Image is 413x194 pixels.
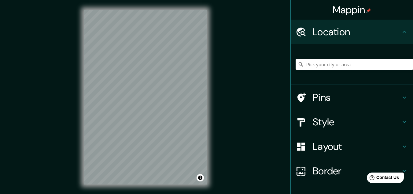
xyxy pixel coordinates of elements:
[291,159,413,183] div: Border
[291,20,413,44] div: Location
[197,174,204,181] button: Toggle attribution
[313,140,401,153] h4: Layout
[291,110,413,134] div: Style
[313,26,401,38] h4: Location
[333,4,371,16] h4: Mappin
[359,170,406,187] iframe: Help widget launcher
[291,85,413,110] div: Pins
[366,8,371,13] img: pin-icon.png
[84,10,207,184] canvas: Map
[313,91,401,104] h4: Pins
[291,134,413,159] div: Layout
[313,116,401,128] h4: Style
[296,59,413,70] input: Pick your city or area
[313,165,401,177] h4: Border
